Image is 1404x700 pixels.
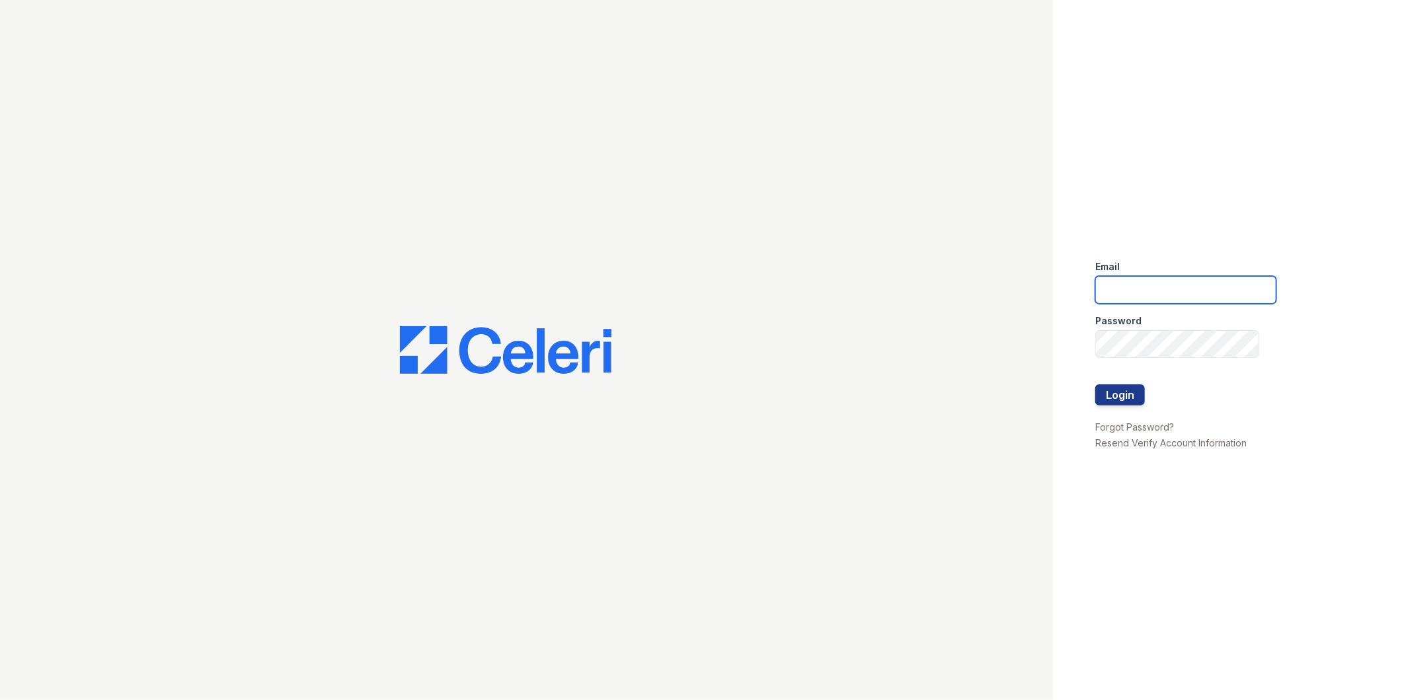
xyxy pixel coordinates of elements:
[1095,421,1174,433] a: Forgot Password?
[400,326,611,374] img: CE_Logo_Blue-a8612792a0a2168367f1c8372b55b34899dd931a85d93a1a3d3e32e68fde9ad4.png
[1095,384,1145,405] button: Login
[1095,437,1247,448] a: Resend Verify Account Information
[1095,260,1120,273] label: Email
[1095,314,1142,328] label: Password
